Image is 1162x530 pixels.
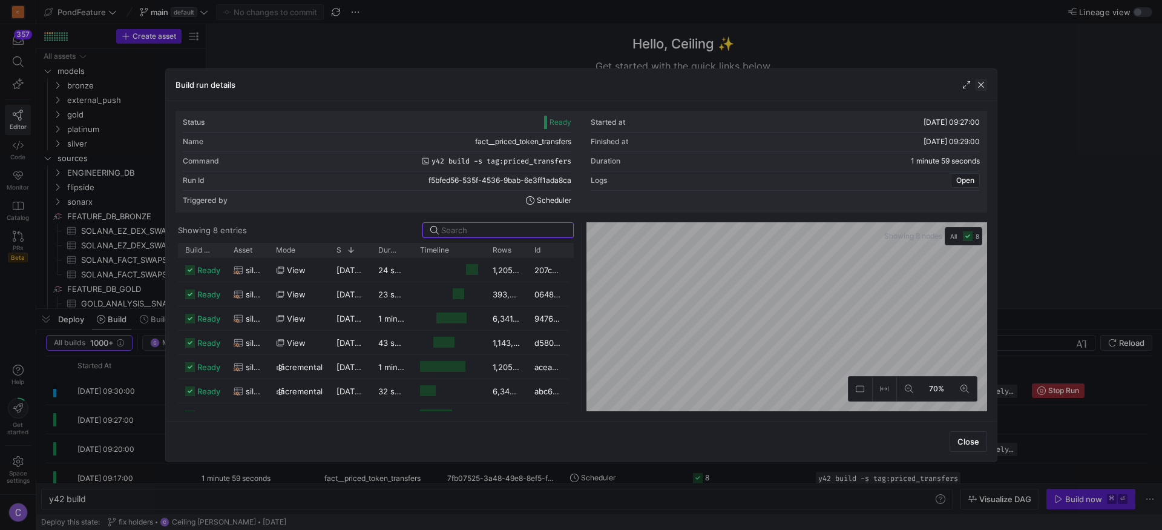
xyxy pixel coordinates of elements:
[950,431,987,452] button: Close
[336,314,398,323] span: [DATE] 09:27:34
[485,355,527,379] div: 1,205,420,353
[976,233,979,240] span: 8
[197,380,220,403] span: ready
[336,362,398,372] span: [DATE] 09:27:02
[485,282,527,306] div: 393,949,612
[927,382,947,396] span: 70%
[246,307,261,331] span: silver_public__fact_base_priced_transfers_real_time
[378,362,457,372] y42-duration: 1 minute 32 seconds
[287,331,306,355] span: view
[420,246,449,254] span: Timeline
[485,258,527,282] div: 1,205,420,353
[537,196,571,205] span: Scheduler
[276,246,295,254] span: Mode
[527,258,569,282] div: 207ccd1b-1424-49aa-b52f-632f36d3c3b6
[178,225,247,235] div: Showing 8 entries
[527,331,569,354] div: d5802ee6-f3b7-4e73-a1f8-200e0564dd35
[287,259,306,282] span: view
[197,259,220,282] span: ready
[378,314,447,323] y42-duration: 1 minute 1 second
[197,356,220,379] span: ready
[278,380,323,403] span: incremental
[278,356,323,379] span: incremental
[950,231,957,241] span: All
[336,338,398,348] span: [DATE] 09:27:27
[183,196,228,205] div: Triggered by
[485,306,527,330] div: 6,341,013,198
[197,331,220,355] span: ready
[534,246,540,254] span: Id
[441,225,566,235] input: Search
[183,137,203,146] div: Name
[278,404,323,428] span: incremental
[378,411,452,420] y42-duration: 1 minute 5 seconds
[185,246,211,254] span: Build status
[378,386,422,396] y42-duration: 32 seconds
[527,379,569,403] div: abc6a921-2953-4dac-b537-156e82dd8478
[246,356,261,379] span: silver_public__fact_base_priced_swaps
[336,411,398,420] span: [DATE] 09:27:02
[527,306,569,330] div: 94768a1c-ea8f-4209-94bd-e1be8c8f8560
[921,377,953,401] button: 70%
[591,176,607,185] div: Logs
[246,331,261,355] span: silver_public__fact_ethereum_priced_transfers_real_time
[951,173,980,188] button: Open
[246,404,261,428] span: silver_public__fact_ethereum_priced_swaps
[246,380,261,403] span: silver_public__fact_base_priced_transfers
[475,137,571,146] span: fact__priced_token_transfers
[485,379,527,403] div: 6,340,852,555
[493,246,511,254] span: Rows
[378,290,422,299] y42-duration: 23 seconds
[591,157,620,165] div: Duration
[428,176,571,185] span: f5bfed56-535f-4536-9bab-6e3ff1ada8ca
[485,331,527,354] div: 1,143,227,178
[197,404,220,428] span: ready
[550,118,571,127] span: Ready
[246,259,261,282] span: silver_public__fact_base_priced_swaps_real_time
[591,137,628,146] div: Finished at
[176,80,235,90] h3: Build run details
[378,265,422,275] y42-duration: 24 seconds
[336,386,398,396] span: [DATE] 09:27:02
[234,246,252,254] span: Asset
[527,282,569,306] div: 06489cc2-4fba-43b3-ada7-4df293f1df92
[432,157,571,165] span: y42 build -s tag:priced_transfers
[911,157,980,165] y42-duration: 1 minute 59 seconds
[378,338,422,348] y42-duration: 43 seconds
[957,437,979,446] span: Close
[378,246,397,254] span: Duration
[336,265,399,275] span: [DATE] 09:28:35
[924,137,980,146] span: [DATE] 09:29:00
[884,232,945,240] span: Showing 8 nodes
[183,176,205,185] div: Run Id
[287,307,306,331] span: view
[183,157,219,165] div: Command
[485,403,527,427] div: 393,949,612
[197,307,220,331] span: ready
[197,283,220,306] span: ready
[336,290,398,299] span: [DATE] 09:28:07
[287,283,306,306] span: view
[527,403,569,427] div: e4a5a271-dc20-4cee-923a-ec213e364d81
[336,246,342,254] span: Started at
[246,283,261,306] span: silver_public__fact_ethereum_priced_swaps_real_time
[956,176,974,185] span: Open
[183,118,205,127] div: Status
[527,355,569,379] div: acea3847-7a42-41eb-85db-539bd29d959f
[924,118,980,127] span: [DATE] 09:27:00
[591,118,625,127] div: Started at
